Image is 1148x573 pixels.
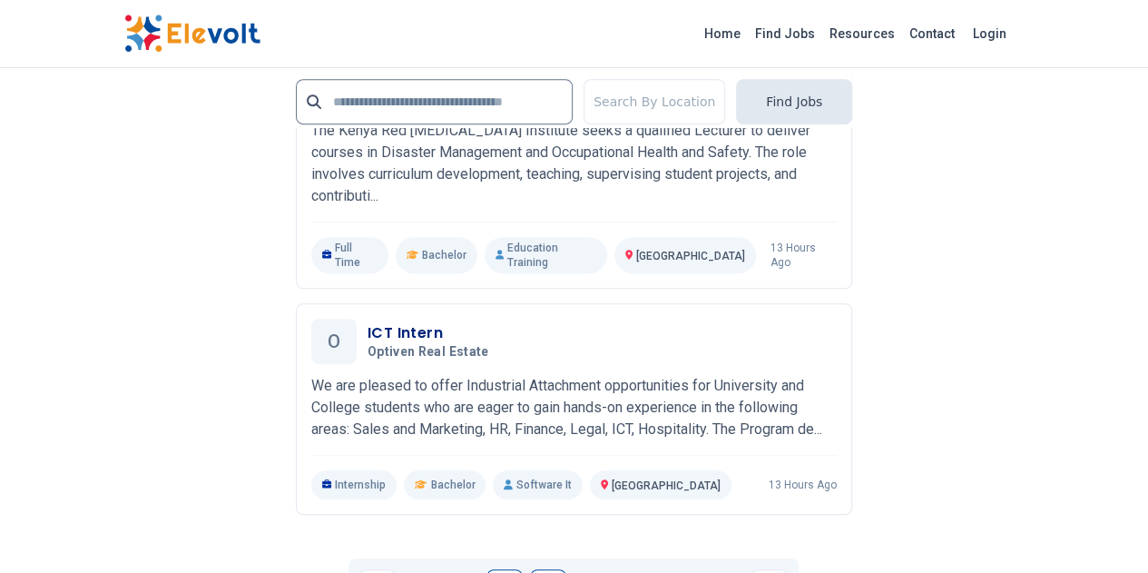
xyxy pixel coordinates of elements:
img: Elevolt [124,15,260,53]
a: Login [962,15,1017,52]
iframe: Chat Widget [1057,486,1148,573]
p: Education Training [485,237,607,273]
a: Contact [902,19,962,48]
a: Find Jobs [748,19,822,48]
p: Full Time [311,237,388,273]
p: 13 hours ago [770,241,838,270]
a: OICT InternOptiven Real EstateWe are pleased to offer Industrial Attachment opportunities for Uni... [311,319,837,499]
button: Find Jobs [736,79,852,124]
a: Resources [822,19,902,48]
p: The Kenya Red [MEDICAL_DATA] Institute seeks a qualified Lecturer to deliver courses in Disaster ... [311,120,837,207]
p: 13 hours ago [769,478,837,492]
a: Home [697,19,748,48]
p: Software It [493,470,582,499]
p: O [328,319,340,364]
span: [GEOGRAPHIC_DATA] [612,479,721,492]
p: We are pleased to offer Industrial Attachment opportunities for University and College students w... [311,375,837,440]
iframe: Advertisement [124,28,310,573]
p: Internship [311,470,397,499]
span: [GEOGRAPHIC_DATA] [636,250,745,262]
span: Bachelor [430,478,475,492]
span: Optiven Real Estate [368,344,489,361]
a: Red crossLecturer Disaster Management And Occupational Health And Safety ProgramsRed crossThe Ken... [311,49,837,273]
span: Bachelor [422,248,466,262]
h3: ICT Intern [368,322,496,344]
